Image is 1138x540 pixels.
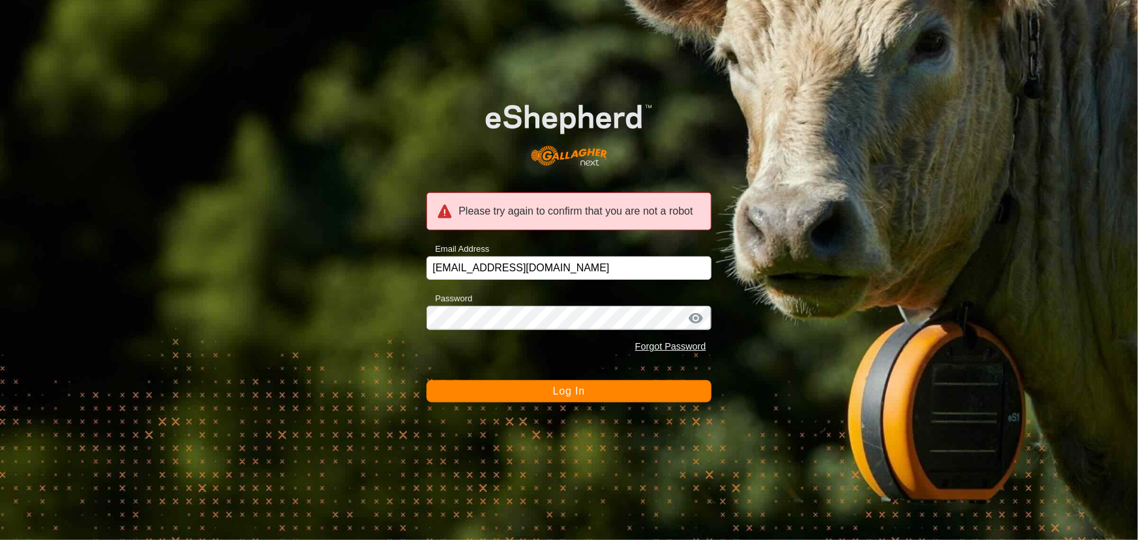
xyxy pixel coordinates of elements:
label: Email Address [427,243,489,256]
div: Please try again to confirm that you are not a robot [427,192,711,230]
input: Email Address [427,256,711,280]
button: Log In [427,380,711,402]
span: Log In [553,385,585,397]
img: E-shepherd Logo [455,81,683,178]
label: Password [427,292,472,305]
a: Forgot Password [635,341,706,352]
